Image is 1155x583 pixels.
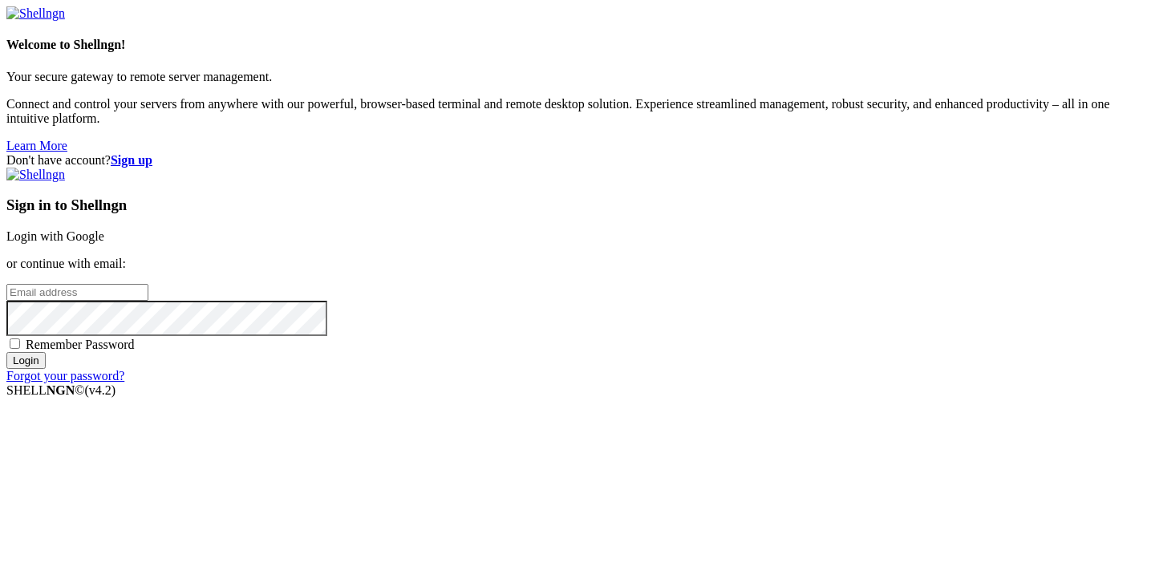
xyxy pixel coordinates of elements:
[6,139,67,152] a: Learn More
[6,97,1149,126] p: Connect and control your servers from anywhere with our powerful, browser-based terminal and remo...
[6,153,1149,168] div: Don't have account?
[85,383,116,397] span: 4.2.0
[6,70,1149,84] p: Your secure gateway to remote server management.
[6,229,104,243] a: Login with Google
[26,338,135,351] span: Remember Password
[6,196,1149,214] h3: Sign in to Shellngn
[111,153,152,167] a: Sign up
[6,6,65,21] img: Shellngn
[6,38,1149,52] h4: Welcome to Shellngn!
[10,338,20,349] input: Remember Password
[6,257,1149,271] p: or continue with email:
[47,383,75,397] b: NGN
[6,284,148,301] input: Email address
[6,168,65,182] img: Shellngn
[6,352,46,369] input: Login
[6,369,124,383] a: Forgot your password?
[6,383,115,397] span: SHELL ©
